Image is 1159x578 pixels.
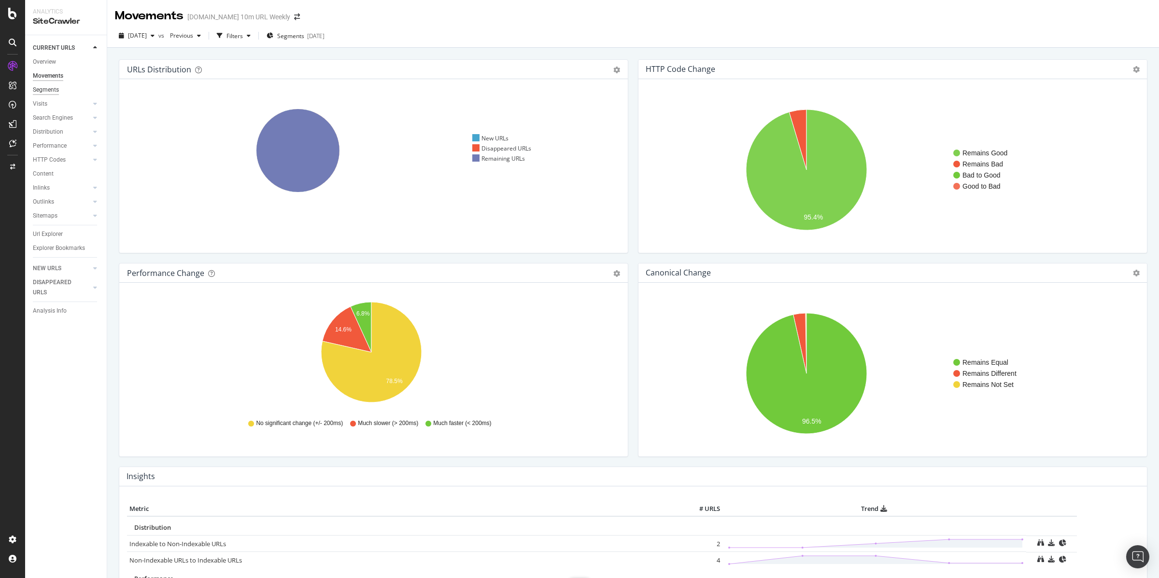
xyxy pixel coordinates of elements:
text: Remains Bad [962,160,1003,168]
a: Inlinks [33,183,90,193]
span: Previous [166,31,193,40]
a: DISAPPEARED URLS [33,277,90,298]
span: No significant change (+/- 200ms) [256,419,343,427]
h4: Canonical Change [646,266,711,279]
a: Segments [33,85,100,95]
div: Visits [33,99,47,109]
text: Good to Bad [962,182,1001,190]
td: 2 [684,536,722,552]
div: Performance [33,141,67,151]
th: Metric [127,502,684,516]
div: CURRENT URLS [33,43,75,53]
div: URLs Distribution [127,65,191,74]
div: Segments [33,85,59,95]
div: Outlinks [33,197,54,207]
div: [DOMAIN_NAME] 10m URL Weekly [187,12,290,22]
div: Disappeared URLs [472,144,532,152]
text: 96.5% [802,418,821,426]
div: [DATE] [307,32,325,40]
button: Segments[DATE] [263,28,328,43]
div: gear [613,67,620,73]
h4: Insights [127,470,155,483]
a: Explorer Bookmarks [33,243,100,253]
div: Sitemaps [33,211,57,221]
div: Overview [33,57,56,67]
span: Distribution [134,523,171,532]
a: Indexable to Non-Indexable URLs [129,539,226,548]
span: 2025 Sep. 14th [128,31,147,40]
div: Analytics [33,8,99,16]
a: Overview [33,57,100,67]
a: Content [33,169,100,179]
text: 95.4% [804,214,823,221]
text: Remains Not Set [962,381,1014,388]
button: Filters [213,28,254,43]
span: vs [158,31,166,40]
a: Sitemaps [33,211,90,221]
a: Distribution [33,127,90,137]
a: Performance [33,141,90,151]
div: DISAPPEARED URLS [33,277,82,298]
div: Movements [33,71,63,81]
div: arrow-right-arrow-left [294,14,300,20]
div: Inlinks [33,183,50,193]
a: Url Explorer [33,229,100,239]
a: Search Engines [33,113,90,123]
a: Non-Indexable URLs to Indexable URLs [129,556,242,564]
div: Url Explorer [33,229,63,239]
i: Options [1133,66,1140,73]
div: Open Intercom Messenger [1126,545,1149,568]
div: Distribution [33,127,63,137]
h4: HTTP Code Change [646,63,715,76]
span: Segments [277,32,304,40]
div: Explorer Bookmarks [33,243,85,253]
text: 14.6% [335,326,352,333]
text: Remains Different [962,370,1017,377]
div: NEW URLS [33,263,61,274]
th: Trend [722,502,1026,516]
th: # URLS [684,502,722,516]
svg: A chart. [646,95,1134,245]
div: Remaining URLs [472,154,525,163]
span: Much slower (> 200ms) [358,419,418,427]
a: Outlinks [33,197,90,207]
a: Analysis Info [33,306,100,316]
div: Performance Change [127,268,204,278]
text: Remains Equal [962,358,1008,366]
div: Filters [226,32,243,40]
text: Bad to Good [962,171,1001,179]
div: Movements [115,8,184,24]
a: CURRENT URLS [33,43,90,53]
div: Search Engines [33,113,73,123]
text: 78.5% [386,378,403,385]
div: SiteCrawler [33,16,99,27]
td: 4 [684,552,722,568]
button: Previous [166,28,205,43]
text: Remains Good [962,149,1007,157]
div: Content [33,169,54,179]
svg: A chart. [646,298,1134,449]
span: Much faster (< 200ms) [433,419,491,427]
button: [DATE] [115,28,158,43]
text: 6.8% [356,310,370,317]
svg: A chart. [127,298,615,410]
a: NEW URLS [33,263,90,274]
i: Options [1133,270,1140,276]
a: HTTP Codes [33,155,90,165]
div: Analysis Info [33,306,67,316]
a: Visits [33,99,90,109]
div: gear [613,270,620,277]
div: HTTP Codes [33,155,66,165]
div: New URLs [472,134,509,142]
a: Movements [33,71,100,81]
